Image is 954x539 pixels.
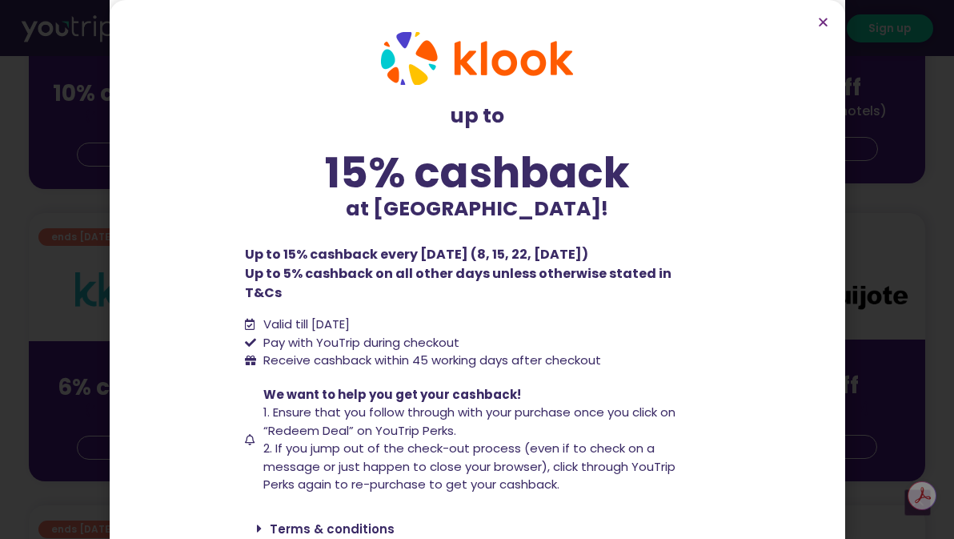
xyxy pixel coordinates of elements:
[245,101,709,131] p: up to
[245,194,709,224] p: at [GEOGRAPHIC_DATA]!
[259,334,459,352] span: Pay with YouTrip during checkout
[259,352,601,370] span: Receive cashback within 45 working days after checkout
[263,386,521,403] span: We want to help you get your cashback!
[270,521,395,537] a: Terms & conditions
[263,404,675,439] span: 1. Ensure that you follow through with your purchase once you click on “Redeem Deal” on YouTrip P...
[259,316,350,334] span: Valid till [DATE]
[817,16,829,28] a: Close
[245,245,709,303] p: Up to 15% cashback every [DATE] (8, 15, 22, [DATE]) Up to 5% cashback on all other days unless ot...
[245,151,709,194] div: 15% cashback
[263,440,675,493] span: 2. If you jump out of the check-out process (even if to check on a message or just happen to clos...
